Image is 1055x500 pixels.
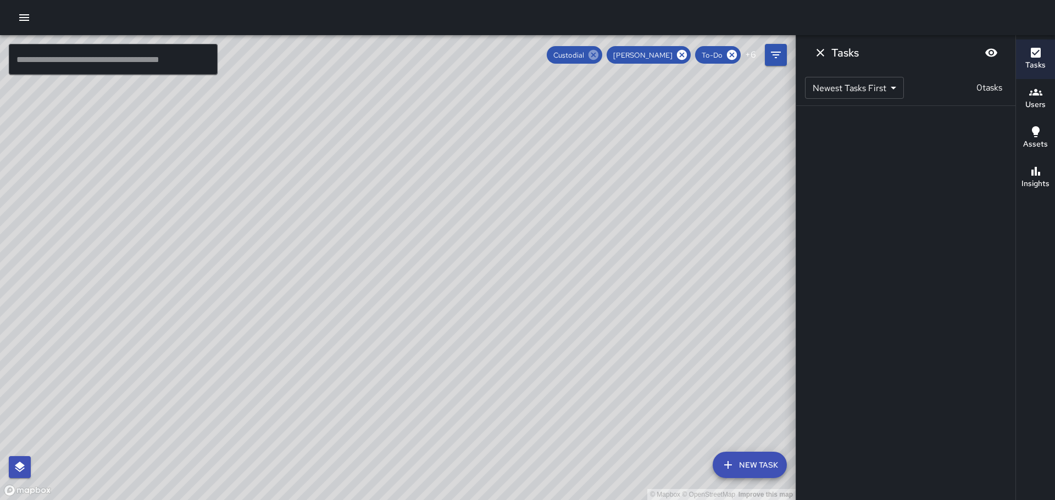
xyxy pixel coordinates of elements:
[1016,119,1055,158] button: Assets
[831,44,859,61] h6: Tasks
[745,48,756,61] p: + 6
[805,77,904,99] div: Newest Tasks First
[1016,79,1055,119] button: Users
[1021,178,1050,190] h6: Insights
[980,42,1002,64] button: Blur
[765,44,787,66] button: Filters
[972,81,1007,94] p: 0 tasks
[1025,59,1046,71] h6: Tasks
[1025,99,1046,111] h6: Users
[607,46,691,64] div: [PERSON_NAME]
[809,42,831,64] button: Dismiss
[1023,138,1048,150] h6: Assets
[695,50,729,60] span: To-Do
[1016,158,1055,198] button: Insights
[607,50,679,60] span: [PERSON_NAME]
[695,46,741,64] div: To-Do
[713,452,787,478] button: New Task
[547,46,602,64] div: Custodial
[547,50,591,60] span: Custodial
[1016,40,1055,79] button: Tasks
